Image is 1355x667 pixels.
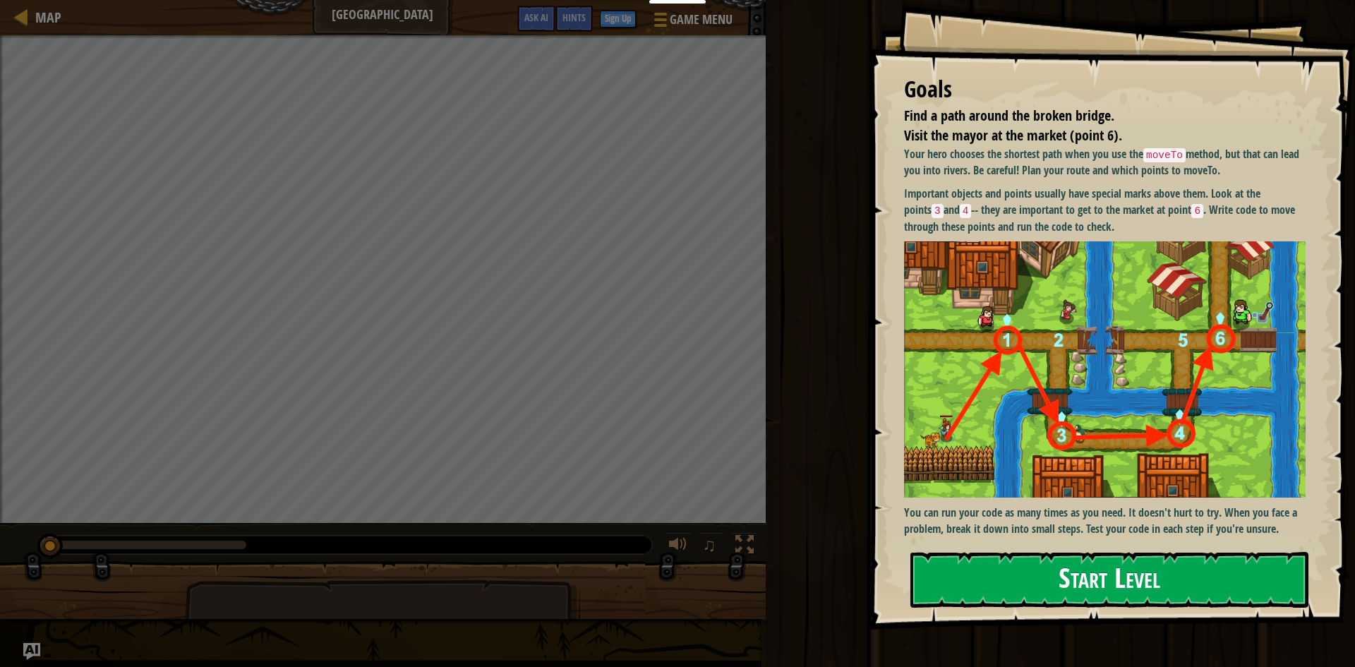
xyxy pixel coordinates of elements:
p: Your hero chooses the shortest path when you use the method, but that can lead you into rivers. B... [904,146,1316,179]
button: Adjust volume [664,532,692,561]
p: Important objects and points usually have special marks above them. Look at the points and -- the... [904,186,1316,234]
span: Map [35,8,61,27]
code: 3 [932,204,944,218]
span: Find a path around the broken bridge. [904,106,1114,125]
button: Game Menu [643,6,741,39]
button: ♫ [699,532,723,561]
code: moveTo [1143,148,1186,162]
p: You can run your code as many times as you need. It doesn't hurt to try. When you face a problem,... [904,505,1316,537]
a: Map [28,8,61,27]
li: Find a path around the broken bridge. [886,106,1302,126]
button: Ask AI [23,643,40,660]
button: Ask AI [517,6,555,32]
div: Goals [904,73,1306,106]
span: Visit the mayor at the market (point 6). [904,126,1122,145]
button: Toggle fullscreen [730,532,759,561]
span: Hints [562,11,586,24]
span: ♫ [702,534,716,555]
li: Visit the mayor at the market (point 6). [886,126,1302,146]
button: Sign Up [600,11,636,28]
code: 4 [960,204,972,218]
img: Bbb [904,241,1316,498]
button: Start Level [910,552,1308,608]
span: Ask AI [524,11,548,24]
span: Game Menu [670,11,733,29]
code: 6 [1191,204,1203,218]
